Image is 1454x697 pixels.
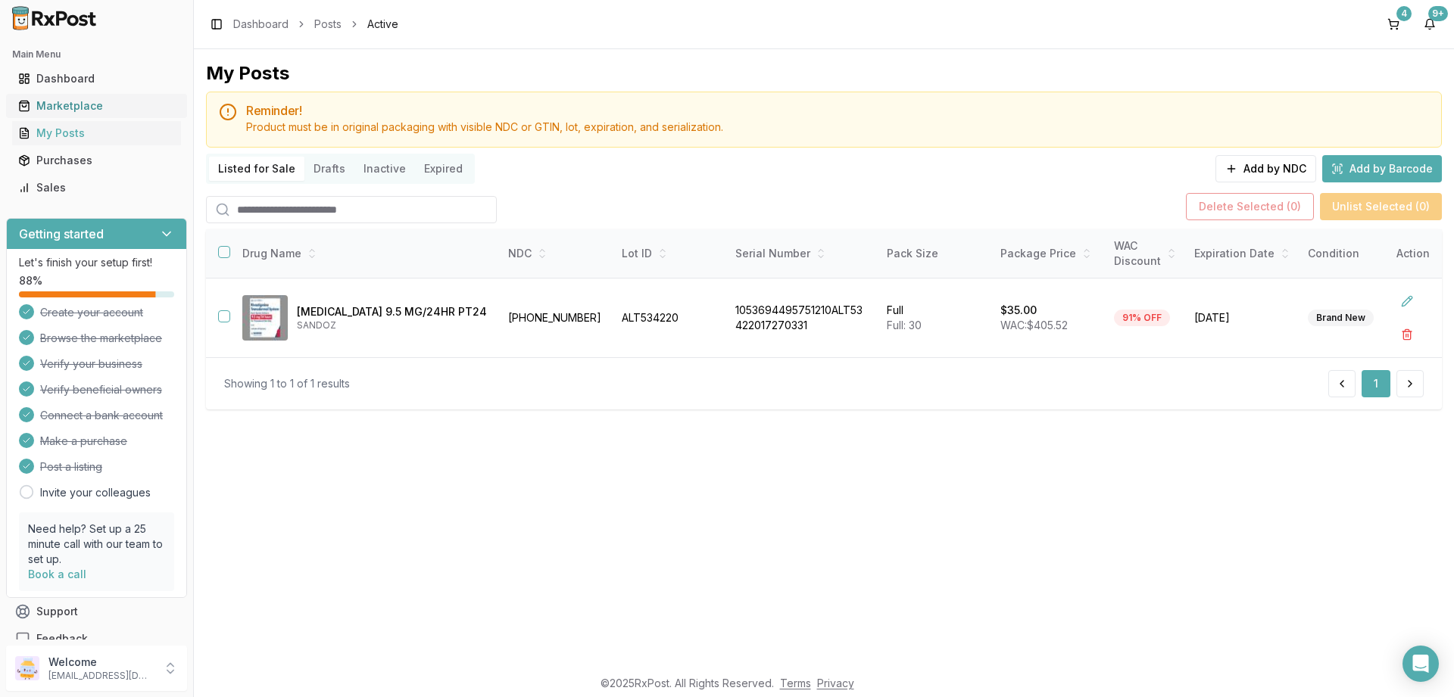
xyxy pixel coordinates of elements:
a: Dashboard [12,65,181,92]
h5: Reminder! [246,104,1429,117]
div: NDC [508,246,604,261]
span: Create your account [40,305,143,320]
td: ALT534220 [613,278,726,358]
button: Support [6,598,187,625]
img: RxPost Logo [6,6,103,30]
span: Feedback [36,631,88,646]
p: Need help? Set up a 25 minute call with our team to set up. [28,521,165,567]
img: User avatar [15,656,39,680]
div: Dashboard [18,71,175,86]
span: 88 % [19,273,42,288]
button: Add by Barcode [1322,155,1442,182]
div: Package Price [1000,246,1096,261]
span: Active [367,17,398,32]
div: 91% OFF [1114,310,1170,326]
span: [DATE] [1194,310,1290,325]
p: [EMAIL_ADDRESS][DOMAIN_NAME] [48,670,154,682]
div: 9+ [1428,6,1448,21]
a: Book a call [28,568,86,580]
th: Pack Size [878,229,991,278]
img: Rivastigmine 9.5 MG/24HR PT24 [242,295,288,341]
a: My Posts [12,120,181,147]
nav: breadcrumb [233,17,398,32]
p: $35.00 [1000,303,1037,318]
span: Browse the marketplace [40,331,162,346]
td: 1053694495751210ALT53422017270331 [726,278,878,358]
div: My Posts [206,61,289,86]
span: Full: 30 [887,319,922,331]
th: Action [1384,229,1442,278]
a: Posts [314,17,342,32]
p: Welcome [48,655,154,670]
button: Sales [6,176,187,200]
h3: Getting started [19,225,104,243]
p: Let's finish your setup first! [19,255,174,270]
div: My Posts [18,126,175,141]
td: [PHONE_NUMBER] [499,278,613,358]
button: Dashboard [6,67,187,91]
a: Dashboard [233,17,289,32]
button: Add by NDC [1215,155,1316,182]
a: Sales [12,174,181,201]
h2: Main Menu [12,48,181,61]
td: Full [878,278,991,358]
span: Post a listing [40,459,102,475]
span: Make a purchase [40,434,127,449]
button: Purchases [6,148,187,173]
button: Inactive [354,157,415,181]
button: Expired [415,157,472,181]
a: Privacy [817,677,854,689]
button: Marketplace [6,94,187,118]
div: Sales [18,180,175,195]
div: Expiration Date [1194,246,1290,261]
span: Verify your business [40,356,142,372]
a: Terms [780,677,811,689]
div: Serial Number [735,246,869,261]
a: Purchases [12,147,181,174]
p: [MEDICAL_DATA] 9.5 MG/24HR PT24 [297,304,487,319]
button: Drafts [304,157,354,181]
span: Connect a bank account [40,408,163,423]
p: SANDOZ [297,319,487,331]
a: Marketplace [12,92,181,120]
button: Delete [1393,321,1421,348]
div: Purchases [18,153,175,168]
button: Listed for Sale [209,157,304,181]
a: Invite your colleagues [40,485,151,500]
button: 9+ [1418,12,1442,36]
button: 4 [1381,12,1406,36]
button: 1 [1362,370,1390,397]
div: Product must be in original packaging with visible NDC or GTIN, lot, expiration, and serialization. [246,120,1429,135]
div: Marketplace [18,98,175,114]
div: Open Intercom Messenger [1403,646,1439,682]
div: Drug Name [242,246,487,261]
th: Condition [1299,229,1412,278]
button: Feedback [6,625,187,652]
div: 4 [1396,6,1412,21]
span: WAC: $405.52 [1000,319,1068,331]
span: Verify beneficial owners [40,382,162,397]
div: Brand New [1308,310,1374,326]
div: Lot ID [622,246,717,261]
div: Showing 1 to 1 of 1 results [224,376,350,391]
button: My Posts [6,121,187,145]
button: Edit [1393,288,1421,315]
div: WAC Discount [1114,238,1176,269]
